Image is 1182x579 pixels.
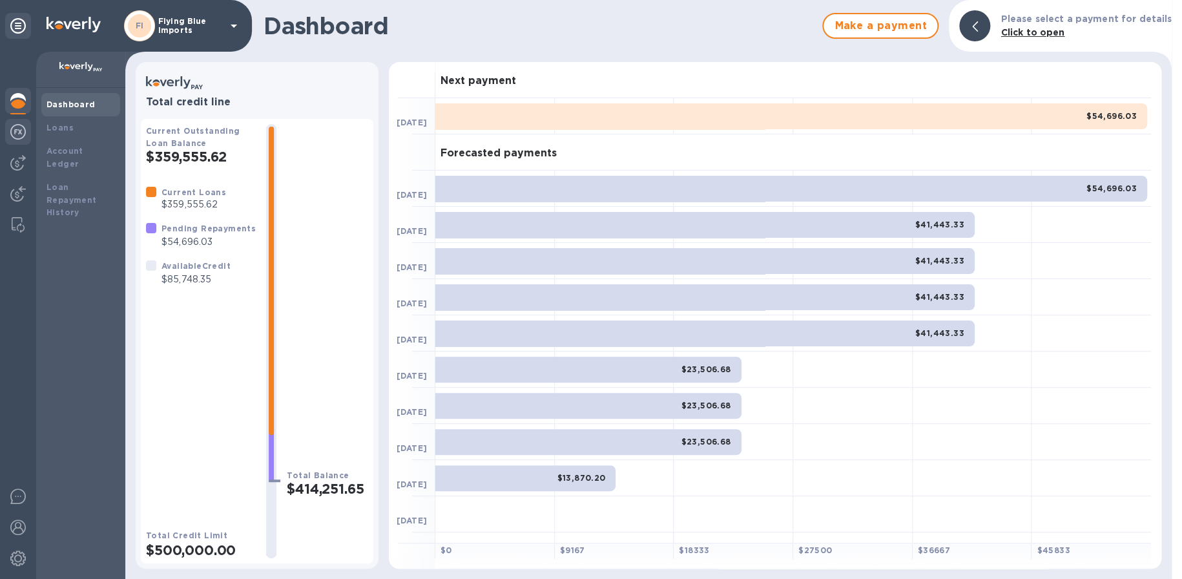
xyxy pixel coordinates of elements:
b: $41,443.33 [915,292,964,302]
b: [DATE] [397,118,427,127]
b: $ 36667 [918,545,950,555]
h3: Next payment [441,75,516,87]
b: $ 45833 [1037,545,1070,555]
b: Pending Repayments [161,224,256,233]
b: Available Credit [161,261,231,271]
b: [DATE] [397,335,427,344]
b: $ 27500 [798,545,832,555]
b: [DATE] [397,371,427,381]
b: Total Balance [287,470,349,480]
button: Make a payment [822,13,938,39]
b: FI [136,21,144,30]
b: Loans [47,123,74,132]
b: $54,696.03 [1086,184,1137,193]
b: [DATE] [397,516,427,525]
b: $23,506.68 [681,401,731,410]
img: Logo [47,17,101,32]
b: Current Outstanding Loan Balance [146,126,240,148]
b: [DATE] [397,299,427,308]
b: Account Ledger [47,146,83,169]
b: $13,870.20 [557,473,605,483]
b: $23,506.68 [681,364,731,374]
b: $ 0 [441,545,452,555]
div: Unpin categories [5,13,31,39]
h3: Total credit line [146,96,368,109]
p: $85,748.35 [161,273,231,286]
b: $41,443.33 [915,220,964,229]
b: Loan Repayment History [47,182,97,218]
b: $ 18333 [679,545,709,555]
h2: $414,251.65 [287,481,368,497]
h2: $500,000.00 [146,542,256,558]
b: Click to open [1001,27,1064,37]
b: [DATE] [397,407,427,417]
b: Dashboard [47,100,96,109]
b: [DATE] [397,443,427,453]
b: $54,696.03 [1086,111,1137,121]
p: $359,555.62 [161,198,226,211]
b: $ 9167 [560,545,585,555]
h3: Forecasted payments [441,147,557,160]
b: $41,443.33 [915,256,964,266]
b: [DATE] [397,190,427,200]
b: Total Credit Limit [146,531,227,540]
b: Please select a payment for details [1001,14,1172,24]
p: $54,696.03 [161,235,256,249]
b: [DATE] [397,262,427,272]
b: [DATE] [397,479,427,489]
b: Current Loans [161,187,226,197]
span: Make a payment [834,18,927,34]
p: Flying Blue Imports [158,17,223,35]
h2: $359,555.62 [146,149,256,165]
b: $41,443.33 [915,328,964,338]
h1: Dashboard [264,12,816,39]
b: [DATE] [397,226,427,236]
img: Foreign exchange [10,124,26,140]
b: $23,506.68 [681,437,731,447]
